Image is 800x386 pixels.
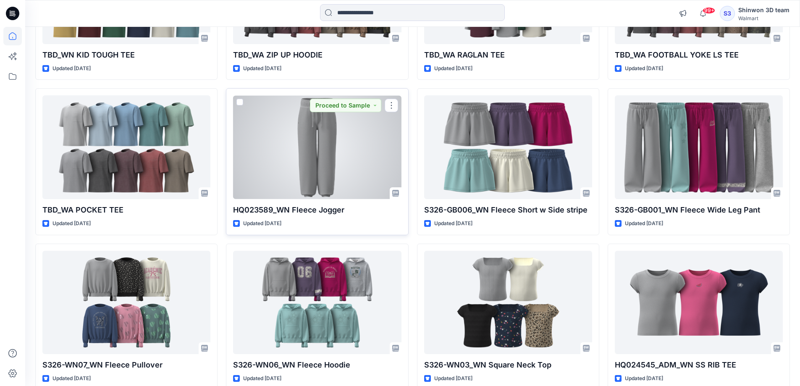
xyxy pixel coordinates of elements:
p: HQ024545_ADM_WN SS RIB TEE [615,359,783,371]
p: Updated [DATE] [434,64,472,73]
div: Shinwon 3D team [738,5,790,15]
a: S326-WN06_WN Fleece Hoodie [233,251,401,354]
p: Updated [DATE] [243,64,281,73]
div: S3 [720,6,735,21]
a: S326-WN07_WN Fleece Pullover [42,251,210,354]
p: Updated [DATE] [625,64,663,73]
p: S326-GB006_WN Fleece Short w Side stripe [424,204,592,216]
p: S326-WN03_WN Square Neck Top [424,359,592,371]
p: TBD_WN KID TOUGH TEE [42,49,210,61]
a: S326-GB006_WN Fleece Short w Side stripe [424,95,592,199]
p: HQ023589_WN Fleece Jogger [233,204,401,216]
p: Updated [DATE] [52,219,91,228]
p: TBD_WA POCKET TEE [42,204,210,216]
p: Updated [DATE] [625,219,663,228]
div: Walmart [738,15,790,21]
a: TBD_WA POCKET TEE [42,95,210,199]
p: Updated [DATE] [243,374,281,383]
p: Updated [DATE] [625,374,663,383]
p: Updated [DATE] [434,374,472,383]
p: TBD_WA ZIP UP HOODIE [233,49,401,61]
p: TBD_WA FOOTBALL YOKE LS TEE [615,49,783,61]
a: S326-GB001_WN Fleece Wide Leg Pant [615,95,783,199]
p: Updated [DATE] [52,374,91,383]
p: Updated [DATE] [52,64,91,73]
p: TBD_WA RAGLAN TEE [424,49,592,61]
a: HQ024545_ADM_WN SS RIB TEE [615,251,783,354]
p: Updated [DATE] [434,219,472,228]
span: 99+ [703,7,715,14]
p: Updated [DATE] [243,219,281,228]
p: S326-GB001_WN Fleece Wide Leg Pant [615,204,783,216]
p: S326-WN06_WN Fleece Hoodie [233,359,401,371]
p: S326-WN07_WN Fleece Pullover [42,359,210,371]
a: S326-WN03_WN Square Neck Top [424,251,592,354]
a: HQ023589_WN Fleece Jogger [233,95,401,199]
